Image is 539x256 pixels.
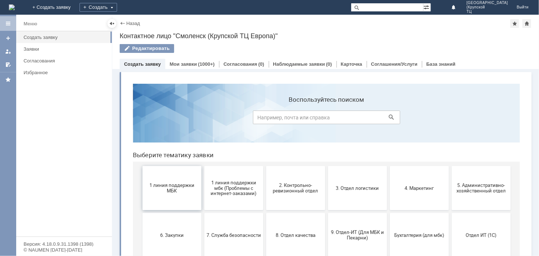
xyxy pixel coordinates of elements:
[201,135,260,179] button: 9. Отдел-ИТ (Для МБК и Пекарни)
[170,61,197,67] a: Мои заявки
[15,182,74,226] button: Отдел-ИТ (Битрикс24 и CRM)
[2,32,14,44] a: Создать заявку
[426,61,455,67] a: База знаний
[24,70,99,75] div: Избранное
[258,61,264,67] div: (0)
[80,201,134,207] span: Отдел-ИТ (Офис)
[77,88,136,132] button: 1 линия поддержки мбк (Проблемы с интернет-заказами)
[466,10,508,14] span: ТЦ
[326,61,332,67] div: (0)
[327,105,381,116] span: 5. Административно-хозяйственный отдел
[522,19,531,28] div: Сделать домашней страницей
[21,43,110,55] a: Заявки
[263,135,322,179] button: Бухгалтерия (для мбк)
[126,18,273,25] label: Воспользуйтесь поиском
[21,32,110,43] a: Создать заявку
[80,102,134,118] span: 1 линия поддержки мбк (Проблемы с интернет-заказами)
[466,1,508,5] span: [GEOGRAPHIC_DATA]
[371,61,418,67] a: Соглашения/Услуги
[198,61,215,67] div: (1000+)
[18,154,72,160] span: 6. Закупки
[24,242,105,246] div: Версия: 4.18.0.9.31.1398 (1398)
[273,61,325,67] a: Наблюдаемые заявки
[108,19,116,28] div: Скрыть меню
[325,88,384,132] button: 5. Административно-хозяйственный отдел
[263,88,322,132] button: 4. Маркетинг
[327,196,381,212] span: [PERSON_NAME]. Услуги ИТ для МБК (оформляет L1)
[24,58,108,64] div: Согласования
[2,46,14,57] a: Мои заявки
[139,88,198,132] button: 2. Контрольно-ревизионный отдел
[126,21,140,26] a: Назад
[265,107,320,113] span: 4. Маркетинг
[325,182,384,226] button: [PERSON_NAME]. Услуги ИТ для МБК (оформляет L1)
[18,199,72,210] span: Отдел-ИТ (Битрикс24 и CRM)
[203,152,258,163] span: 9. Отдел-ИТ (Для МБК и Пекарни)
[263,182,322,226] button: Это соглашение не активно!
[15,135,74,179] button: 6. Закупки
[77,182,136,226] button: Отдел-ИТ (Офис)
[141,105,196,116] span: 2. Контрольно-ревизионный отдел
[6,73,393,81] header: Выберите тематику заявки
[24,46,108,52] div: Заявки
[223,61,257,67] a: Согласования
[18,105,72,116] span: 1 линия поддержки МБК
[2,59,14,71] a: Мои согласования
[325,135,384,179] button: Отдел ИТ (1С)
[139,135,198,179] button: 8. Отдел качества
[24,35,108,40] div: Создать заявку
[80,3,117,12] div: Создать
[327,154,381,160] span: Отдел ИТ (1С)
[126,33,273,46] input: Например, почта или справка
[203,201,258,207] span: Франчайзинг
[77,135,136,179] button: 7. Служба безопасности
[201,182,260,226] button: Франчайзинг
[18,248,72,254] span: не актуален
[9,4,15,10] a: Перейти на домашнюю страницу
[201,88,260,132] button: 3. Отдел логистики
[21,55,110,66] a: Согласования
[510,19,519,28] div: Добавить в избранное
[9,4,15,10] img: logo
[24,248,105,252] div: © NAUMEN [DATE]-[DATE]
[265,154,320,160] span: Бухгалтерия (для мбк)
[24,19,37,28] div: Меню
[80,154,134,160] span: 7. Служба безопасности
[265,199,320,210] span: Это соглашение не активно!
[124,61,161,67] a: Создать заявку
[203,107,258,113] span: 3. Отдел логистики
[120,32,532,40] div: Контактное лицо "Смоленск (Крупской ТЦ Европа)"
[423,3,431,10] span: Расширенный поиск
[141,201,196,207] span: Финансовый отдел
[466,5,508,10] span: (Крупской
[15,88,74,132] button: 1 линия поддержки МБК
[141,154,196,160] span: 8. Отдел качества
[341,61,362,67] a: Карточка
[139,182,198,226] button: Финансовый отдел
